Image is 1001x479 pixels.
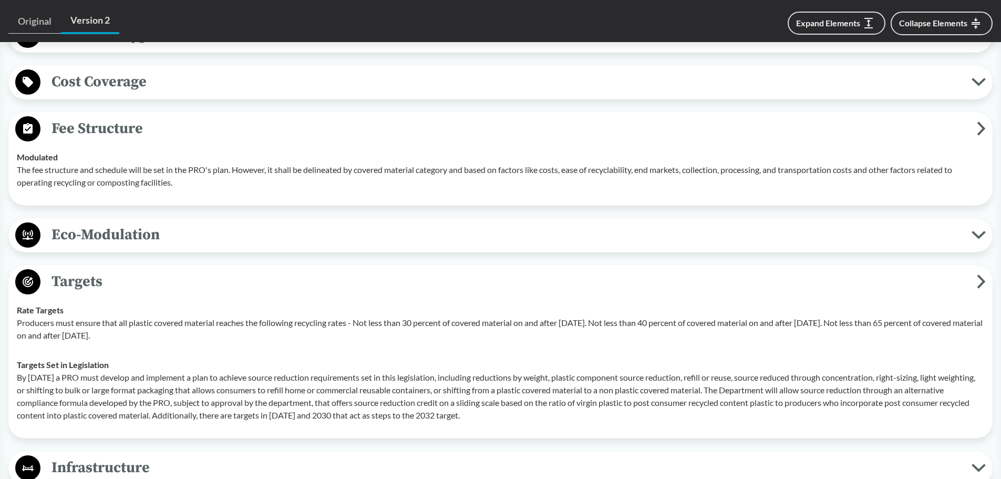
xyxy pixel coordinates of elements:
[17,164,984,189] p: The fee structure and schedule will be set in the PRO's plan. However, it shall be delineated by ...
[8,9,61,34] a: Original
[61,8,119,34] a: Version 2
[12,269,989,295] button: Targets
[788,12,885,35] button: Expand Elements
[40,117,977,140] span: Fee Structure
[17,360,109,370] strong: Targets Set in Legislation
[12,222,989,249] button: Eco-Modulation
[17,317,984,342] p: Producers must ensure that all plastic covered material reaches the following recycling rates - N...
[12,69,989,96] button: Cost Coverage
[17,152,58,162] strong: Modulated
[12,116,989,142] button: Fee Structure
[17,305,64,315] strong: Rate Targets
[17,371,984,422] p: By [DATE] a PRO must develop and implement a plan to achieve source reduction requirements set in...
[891,12,993,35] button: Collapse Elements
[40,223,972,247] span: Eco-Modulation
[40,270,977,293] span: Targets
[40,70,972,94] span: Cost Coverage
